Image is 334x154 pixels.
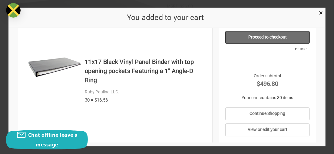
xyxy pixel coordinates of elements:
[318,9,324,15] a: Close
[225,46,310,52] p: -- or use --
[28,132,78,148] span: Chat offline leave a message
[225,73,310,88] div: Order subtotal
[85,97,206,104] div: 30 × $16.56
[198,109,334,154] iframe: To enrich screen reader interactions, please activate Accessibility in Grammarly extension settings
[225,31,310,44] a: Proceed to checkout
[28,56,82,78] img: 11x17 Binder Vinyl Panel with top opening pockets Featuring a 1" Angle-D Ring Black
[225,54,310,66] iframe: PayPal-paypal
[85,89,206,95] div: Ruby Paulina LLC.
[319,8,323,17] span: ×
[85,57,206,85] h4: 11x17 Black Vinyl Panel Binder with top opening pockets Featuring a 1" Angle-D Ring
[225,95,310,101] p: Your cart contains 30 items
[225,107,310,120] a: Continue Shopping
[6,130,88,149] button: Chat offline leave a message
[225,79,310,88] strong: $496.80
[6,3,21,18] img: duty and tax information for Jamaica
[18,12,313,23] h2: You added to your cart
